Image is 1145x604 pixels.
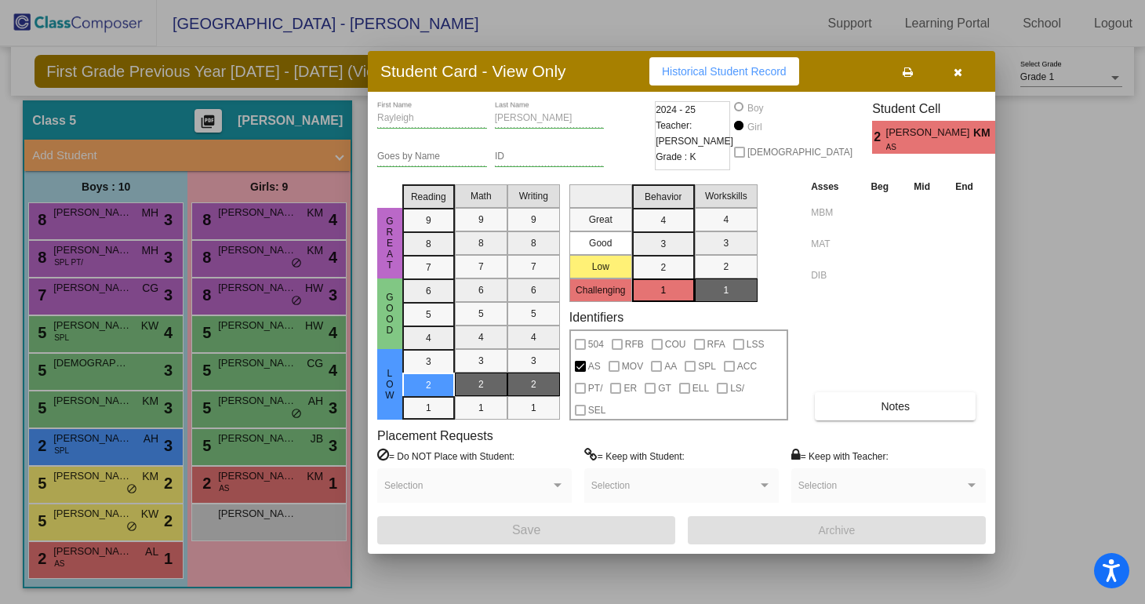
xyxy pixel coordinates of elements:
[737,357,757,376] span: ACC
[995,128,1009,147] span: 1
[380,61,566,81] h3: Student Card - View Only
[815,392,976,420] button: Notes
[707,335,725,354] span: RFA
[377,448,514,464] label: = Do NOT Place with Student:
[881,400,910,413] span: Notes
[656,102,696,118] span: 2024 - 25
[819,524,856,537] span: Archive
[692,379,709,398] span: ELL
[747,101,764,115] div: Boy
[688,516,986,544] button: Archive
[807,178,858,195] th: Asses
[747,120,762,134] div: Girl
[588,401,606,420] span: SEL
[901,178,943,195] th: Mid
[588,335,604,354] span: 504
[811,232,854,256] input: assessment
[872,128,885,147] span: 2
[588,357,601,376] span: AS
[665,335,686,354] span: COU
[747,335,765,354] span: LSS
[377,516,675,544] button: Save
[730,379,744,398] span: LS/
[698,357,716,376] span: SPL
[791,448,889,464] label: = Keep with Teacher:
[625,335,644,354] span: RFB
[588,379,603,398] span: PT/
[811,264,854,287] input: assessment
[656,118,733,149] span: Teacher: [PERSON_NAME]
[512,523,540,537] span: Save
[622,357,643,376] span: MOV
[383,292,397,336] span: Good
[383,368,397,401] span: Low
[664,357,677,376] span: AA
[383,216,397,271] span: Great
[377,428,493,443] label: Placement Requests
[943,178,986,195] th: End
[377,151,487,162] input: goes by name
[811,201,854,224] input: assessment
[656,149,696,165] span: Grade : K
[569,310,623,325] label: Identifiers
[662,65,787,78] span: Historical Student Record
[623,379,637,398] span: ER
[858,178,901,195] th: Beg
[584,448,685,464] label: = Keep with Student:
[973,125,995,141] span: KM
[886,141,962,153] span: AS
[872,101,1009,116] h3: Student Cell
[747,143,852,162] span: [DEMOGRAPHIC_DATA]
[886,125,973,141] span: [PERSON_NAME]
[658,379,671,398] span: GT
[649,57,799,86] button: Historical Student Record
